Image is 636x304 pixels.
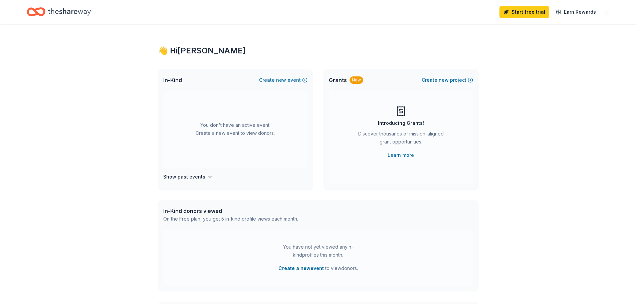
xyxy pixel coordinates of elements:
div: 👋 Hi [PERSON_NAME] [158,45,478,56]
button: Create a newevent [278,264,324,272]
span: new [276,76,286,84]
div: You don't have an active event. Create a new event to view donors. [163,91,307,168]
span: In-Kind [163,76,182,84]
div: You have not yet viewed any in-kind profiles this month. [276,243,360,259]
span: Grants [329,76,347,84]
button: Createnewevent [259,76,307,84]
a: Start free trial [499,6,549,18]
div: Discover thousands of mission-aligned grant opportunities. [356,130,446,148]
h4: Show past events [163,173,205,181]
button: Show past events [163,173,213,181]
div: On the Free plan, you get 5 in-kind profile views each month. [163,215,298,223]
span: to view donors . [278,264,358,272]
a: Earn Rewards [552,6,600,18]
span: new [439,76,449,84]
a: Home [27,4,91,20]
div: New [350,76,363,84]
a: Learn more [388,151,414,159]
div: In-Kind donors viewed [163,207,298,215]
div: Introducing Grants! [378,119,424,127]
button: Createnewproject [422,76,473,84]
